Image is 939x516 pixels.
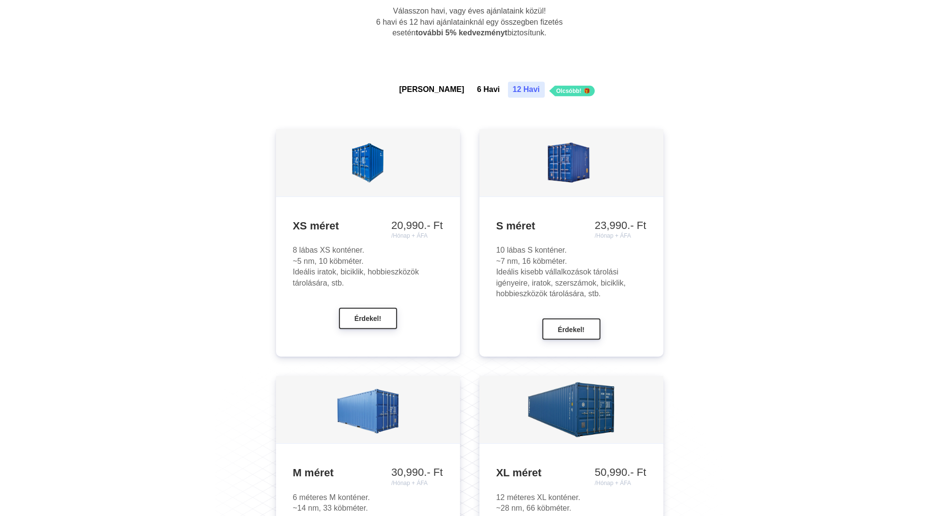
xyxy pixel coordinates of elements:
h3: XS méret [293,219,443,233]
p: Válasszon havi, vagy éves ajánlataink közül! 6 havi és 12 havi ajánlatainknál egy összegben fizet... [369,6,570,38]
h3: S méret [496,219,647,233]
div: 10 lábas S konténer. ~7 nm, 16 köbméter. Ideális kisebb vállalkozások tárolási igényeire, iratok,... [496,245,647,299]
button: [PERSON_NAME] [394,82,469,97]
h3: XL méret [496,466,647,480]
div: 23,990.- Ft [595,219,646,240]
span: Érdekel! [354,315,381,323]
img: 8_1.png [317,131,418,194]
img: 8.png [515,131,627,194]
img: 6.jpg [337,379,400,441]
b: további 5% kedvezményt [416,29,507,37]
button: 6 Havi [472,82,505,97]
img: 12.jpg [524,379,617,441]
button: Érdekel! [339,308,397,329]
button: Érdekel! [542,319,600,340]
div: 8 lábas XS konténer. ~5 nm, 10 köbméter. Ideális iratok, biciklik, hobbieszközök tárolására, stb. [293,245,443,288]
a: Érdekel! [339,314,397,322]
a: Érdekel! [542,325,600,333]
div: 50,990.- Ft [595,466,646,486]
h3: M méret [293,466,443,480]
button: 12 Havi [508,82,545,97]
span: Érdekel! [558,326,585,334]
div: 30,990.- Ft [391,466,443,486]
div: 20,990.- Ft [391,219,443,240]
span: Olcsóbb! [556,88,582,94]
img: Emoji Gift PNG [584,88,590,94]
